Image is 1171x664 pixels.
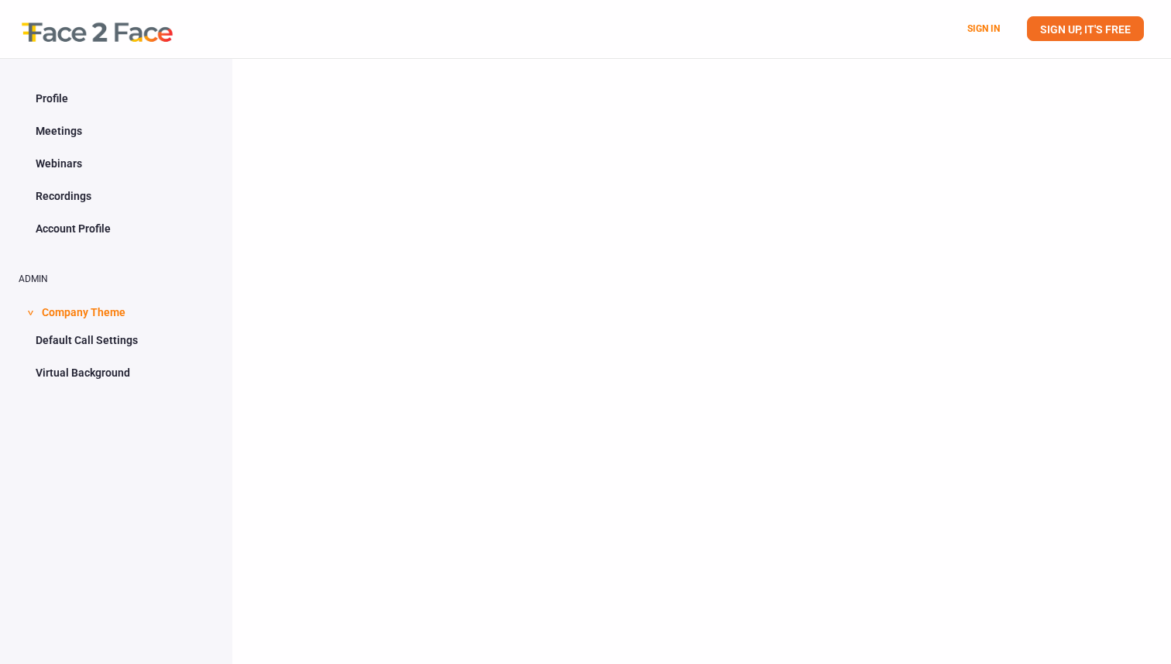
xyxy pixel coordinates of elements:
[42,296,125,325] span: Company Theme
[19,274,214,284] h2: ADMIN
[1027,16,1144,41] a: SIGN UP, IT'S FREE
[19,181,214,211] a: Recordings
[19,84,214,113] a: Profile
[22,310,38,315] span: >
[19,116,214,146] a: Meetings
[967,23,1000,34] a: SIGN IN
[19,358,214,387] a: Virtual Background
[19,325,214,355] a: Default Call Settings
[19,214,214,243] a: Account Profile
[19,149,214,178] a: Webinars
